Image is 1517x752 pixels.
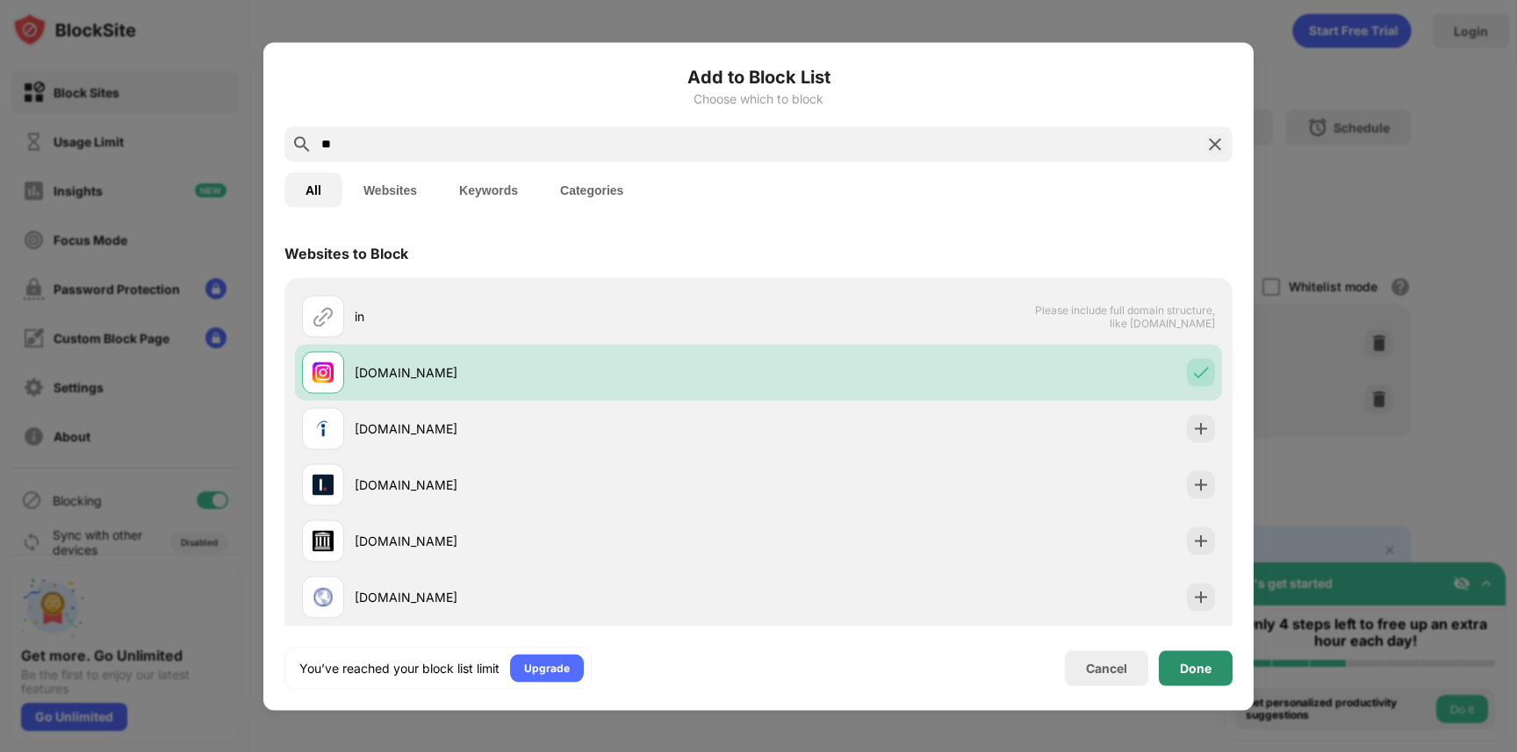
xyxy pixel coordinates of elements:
button: Keywords [438,172,539,207]
div: Cancel [1086,661,1127,676]
img: url.svg [313,305,334,326]
div: Done [1180,661,1211,675]
img: favicons [313,362,334,383]
img: favicons [313,418,334,439]
div: Upgrade [524,659,570,677]
img: favicons [313,586,334,607]
div: [DOMAIN_NAME] [355,532,758,550]
div: Websites to Block [284,244,408,261]
div: [DOMAIN_NAME] [355,476,758,494]
button: All [284,172,342,207]
button: Categories [539,172,644,207]
img: favicons [313,530,334,551]
img: favicons [313,474,334,495]
div: You’ve reached your block list limit [299,659,500,677]
div: Choose which to block [284,91,1233,105]
div: [DOMAIN_NAME] [355,419,758,438]
button: Websites [342,172,438,207]
div: [DOMAIN_NAME] [355,588,758,606]
img: search.svg [291,133,313,154]
img: search-close [1204,133,1226,154]
span: Please include full domain structure, like [DOMAIN_NAME] [1034,303,1215,329]
div: [DOMAIN_NAME] [355,363,758,382]
div: in [355,307,758,326]
h6: Add to Block List [284,63,1233,90]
